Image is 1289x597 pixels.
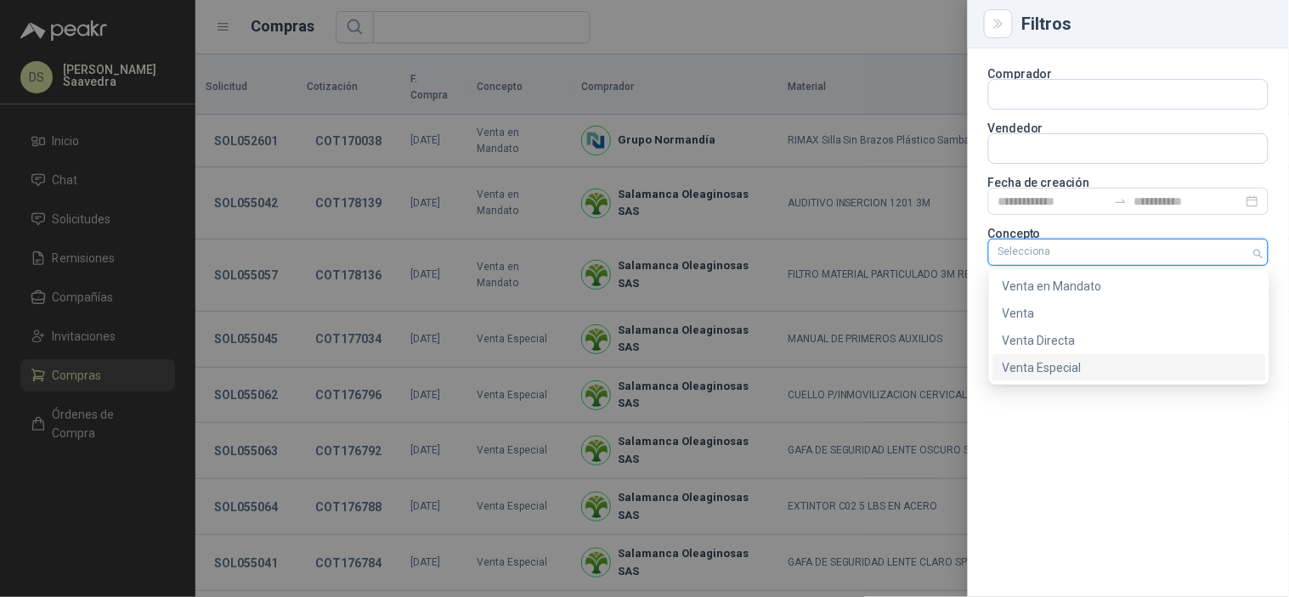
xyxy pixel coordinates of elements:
[1003,304,1256,323] div: Venta
[988,228,1269,239] p: Concepto
[1114,194,1128,208] span: to
[992,327,1266,354] div: Venta Directa
[988,177,1269,188] p: Fecha de creación
[1114,194,1128,208] span: swap-right
[992,300,1266,327] div: Venta
[1003,331,1256,350] div: Venta Directa
[992,273,1266,300] div: Venta en Mandato
[1003,277,1256,296] div: Venta en Mandato
[1003,358,1256,377] div: Venta Especial
[988,123,1269,133] p: Vendedor
[988,14,1009,34] button: Close
[992,354,1266,381] div: Venta Especial
[988,69,1269,79] p: Comprador
[1022,15,1269,32] div: Filtros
